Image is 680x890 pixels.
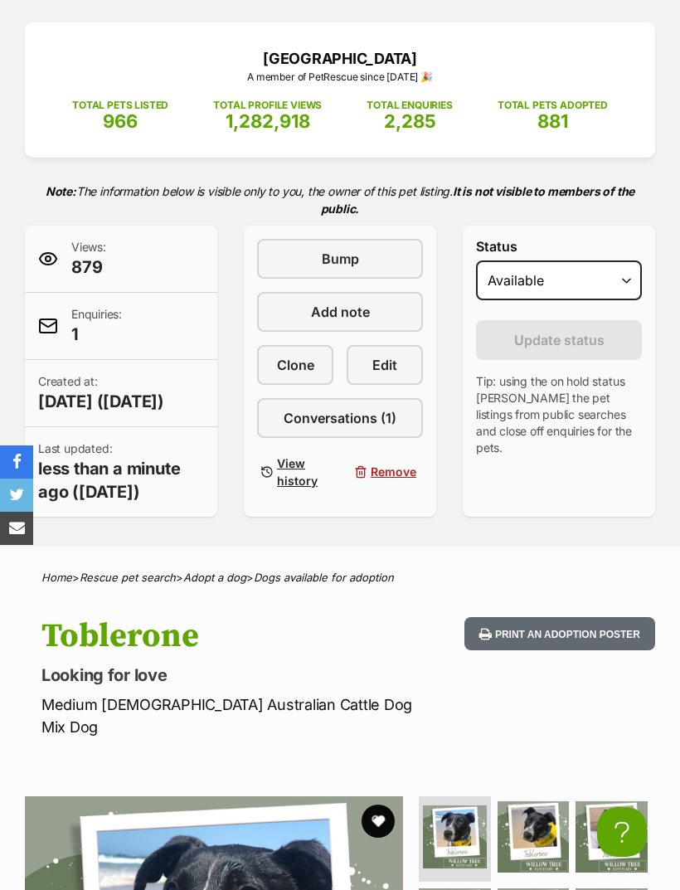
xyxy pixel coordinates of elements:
[384,110,436,132] span: 2,285
[254,571,394,584] a: Dogs available for adoption
[476,239,642,254] label: Status
[183,571,246,584] a: Adopt a dog
[347,451,423,493] button: Remove
[72,98,168,113] p: TOTAL PETS LISTED
[347,345,423,385] a: Edit
[41,693,420,738] p: Medium [DEMOGRAPHIC_DATA] Australian Cattle Dog Mix Dog
[50,70,630,85] p: A member of PetRescue since [DATE] 🎉
[71,323,122,346] span: 1
[597,807,647,857] iframe: Help Scout Beacon - Open
[464,617,655,651] button: Print an adoption poster
[372,355,397,375] span: Edit
[103,110,138,132] span: 966
[41,617,420,655] h1: Toblerone
[50,47,630,70] p: [GEOGRAPHIC_DATA]
[213,98,322,113] p: TOTAL PROFILE VIEWS
[25,174,655,226] p: The information below is visible only to you, the owner of this pet listing.
[367,98,452,113] p: TOTAL ENQUIRIES
[537,110,568,132] span: 881
[423,805,487,869] img: Photo of Toblerone
[498,801,570,873] img: Photo of Toblerone
[284,408,396,428] span: Conversations (1)
[71,255,106,279] span: 879
[371,463,416,480] span: Remove
[38,390,164,413] span: [DATE] ([DATE])
[257,345,333,385] a: Clone
[80,571,176,584] a: Rescue pet search
[257,451,333,493] a: View history
[38,457,204,503] span: less than a minute ago ([DATE])
[226,110,310,132] span: 1,282,918
[41,664,420,687] p: Looking for love
[476,320,642,360] button: Update status
[257,292,423,332] a: Add note
[321,184,634,216] strong: It is not visible to members of the public.
[257,239,423,279] a: Bump
[498,98,608,113] p: TOTAL PETS ADOPTED
[322,249,359,269] span: Bump
[41,571,72,584] a: Home
[257,398,423,438] a: Conversations (1)
[46,184,76,198] strong: Note:
[476,373,642,456] p: Tip: using the on hold status [PERSON_NAME] the pet listings from public searches and close off e...
[514,330,605,350] span: Update status
[311,302,370,322] span: Add note
[38,373,164,413] p: Created at:
[277,355,314,375] span: Clone
[362,805,395,838] button: favourite
[71,306,122,346] p: Enquiries:
[576,801,648,873] img: Photo of Toblerone
[277,455,327,489] span: View history
[38,440,204,503] p: Last updated:
[71,239,106,279] p: Views:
